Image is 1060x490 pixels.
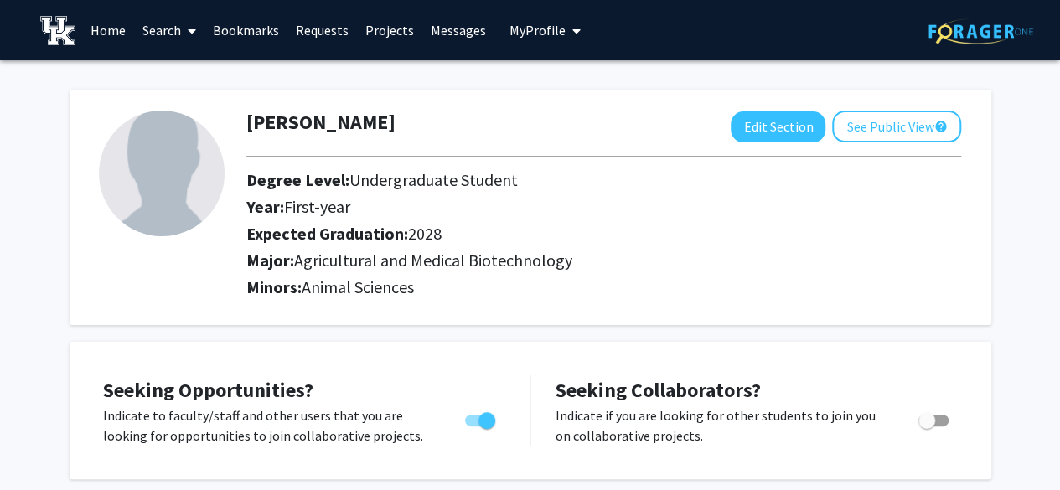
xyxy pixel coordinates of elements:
h2: Year: [246,197,867,217]
p: Indicate if you are looking for other students to join you on collaborative projects. [556,405,887,446]
a: Home [82,1,134,59]
h1: [PERSON_NAME] [246,111,396,135]
a: Bookmarks [204,1,287,59]
a: Search [134,1,204,59]
div: Toggle [458,405,504,431]
span: My Profile [509,22,566,39]
span: First-year [284,196,350,217]
button: See Public View [832,111,961,142]
span: Seeking Opportunities? [103,377,313,403]
span: Animal Sciences [302,276,414,297]
img: ForagerOne Logo [928,18,1033,44]
h2: Major: [246,250,961,271]
span: Agricultural and Medical Biotechnology [294,250,572,271]
iframe: Chat [13,415,71,477]
span: Undergraduate Student [349,169,518,190]
mat-icon: help [933,116,947,137]
span: 2028 [408,223,442,244]
h2: Degree Level: [246,170,867,190]
a: Requests [287,1,357,59]
img: Profile Picture [99,111,225,236]
a: Messages [422,1,494,59]
img: University of Kentucky Logo [40,16,76,45]
h2: Expected Graduation: [246,224,867,244]
p: Indicate to faculty/staff and other users that you are looking for opportunities to join collabor... [103,405,433,446]
span: Seeking Collaborators? [556,377,761,403]
button: Edit Section [731,111,825,142]
div: Toggle [912,405,958,431]
a: Projects [357,1,422,59]
h2: Minors: [246,277,961,297]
